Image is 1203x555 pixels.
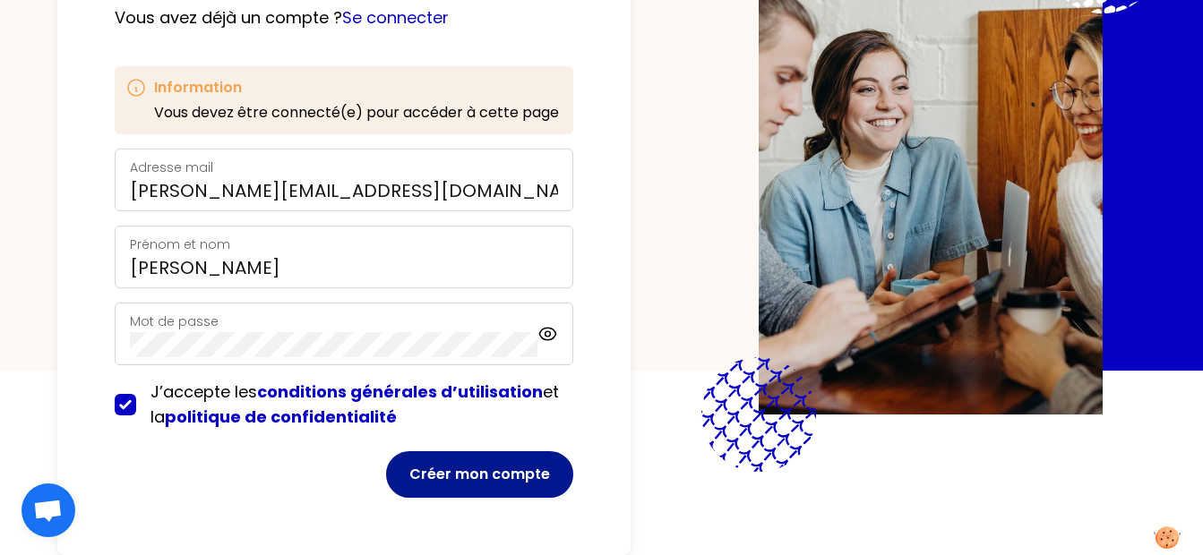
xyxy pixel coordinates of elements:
a: conditions générales d’utilisation [257,380,543,403]
p: Vous devez être connecté(e) pour accéder à cette page [154,102,559,124]
button: Créer mon compte [386,451,573,498]
div: Ouvrir le chat [21,483,75,537]
label: Mot de passe [130,312,219,330]
label: Adresse mail [130,158,213,176]
p: Vous avez déjà un compte ? [115,5,573,30]
h3: Information [154,77,559,98]
a: Se connecter [342,6,449,29]
label: Prénom et nom [130,235,230,253]
span: J’accepte les et la [150,380,559,428]
a: politique de confidentialité [165,406,397,428]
